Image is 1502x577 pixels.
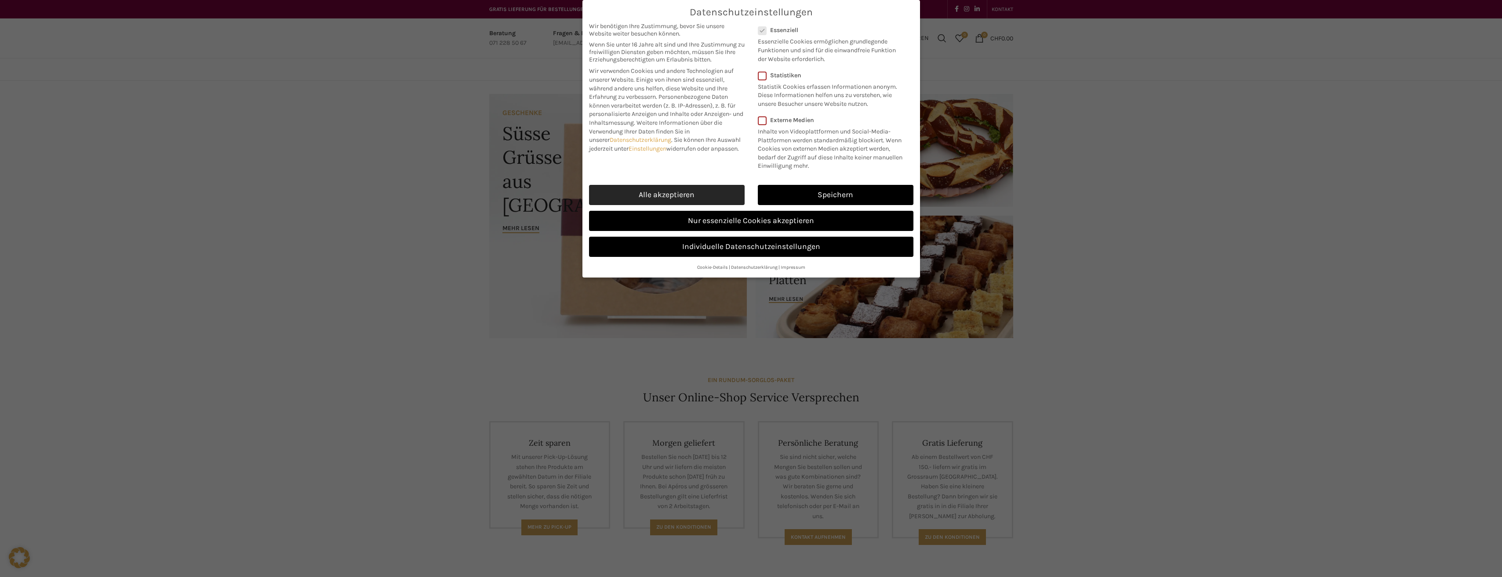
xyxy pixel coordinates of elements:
a: Impressum [781,264,805,270]
a: Cookie-Details [697,264,728,270]
label: Statistiken [758,72,902,79]
p: Inhalte von Videoplattformen und Social-Media-Plattformen werden standardmäßig blockiert. Wenn Co... [758,124,908,170]
a: Individuelle Datenschutzeinstellungen [589,237,913,257]
span: Personenbezogene Daten können verarbeitet werden (z. B. IP-Adressen), z. B. für personalisierte A... [589,93,743,126]
span: Sie können Ihre Auswahl jederzeit unter widerrufen oder anpassen. [589,136,741,152]
span: Weitere Informationen über die Verwendung Ihrer Daten finden Sie in unserer . [589,119,722,144]
p: Essenzielle Cookies ermöglichen grundlegende Funktionen und sind für die einwandfreie Funktion de... [758,34,902,63]
a: Datenschutzerklärung [610,136,671,144]
label: Externe Medien [758,116,908,124]
label: Essenziell [758,26,902,34]
span: Wenn Sie unter 16 Jahre alt sind und Ihre Zustimmung zu freiwilligen Diensten geben möchten, müss... [589,41,745,63]
a: Einstellungen [629,145,666,152]
p: Statistik Cookies erfassen Informationen anonym. Diese Informationen helfen uns zu verstehen, wie... [758,79,902,108]
a: Alle akzeptieren [589,185,745,205]
span: Datenschutzeinstellungen [690,7,813,18]
a: Nur essenzielle Cookies akzeptieren [589,211,913,231]
span: Wir benötigen Ihre Zustimmung, bevor Sie unsere Website weiter besuchen können. [589,22,745,37]
span: Wir verwenden Cookies und andere Technologien auf unserer Website. Einige von ihnen sind essenzie... [589,67,734,101]
a: Datenschutzerklärung [731,264,778,270]
a: Speichern [758,185,913,205]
